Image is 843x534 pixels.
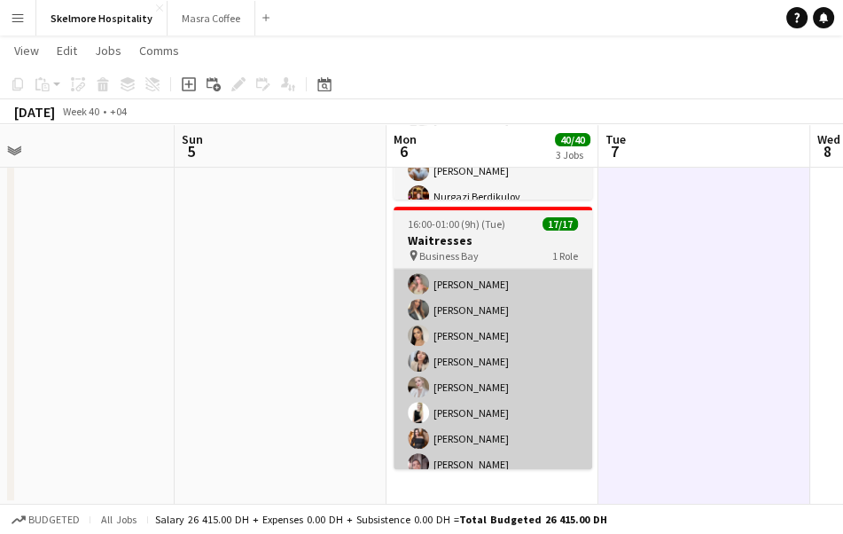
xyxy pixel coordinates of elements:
span: Jobs [95,43,121,59]
span: 16:00-01:00 (9h) (Tue) [408,217,505,231]
span: 6 [391,141,417,161]
div: Salary 26 415.00 DH + Expenses 0.00 DH + Subsistence 0.00 DH = [155,513,607,526]
span: Tue [605,131,626,147]
app-card-role: [PERSON_NAME][PERSON_NAME][PERSON_NAME][PERSON_NAME][PERSON_NAME][PERSON_NAME][PERSON_NAME][PERSO... [394,35,592,507]
span: Business Bay [419,249,479,263]
app-job-card: 16:00-01:00 (9h) (Tue)17/17Waitresses Business Bay1 Role[PERSON_NAME][PERSON_NAME][PERSON_NAME][P... [394,207,592,469]
button: Masra Coffee [168,1,255,35]
div: [DATE] [14,103,55,121]
span: 17/17 [542,217,578,231]
button: Budgeted [9,510,82,530]
span: Mon [394,131,417,147]
div: 3 Jobs [556,148,589,161]
button: Skelmore Hospitality [36,1,168,35]
span: Sun [182,131,203,147]
span: View [14,43,39,59]
a: Jobs [88,39,129,62]
span: 40/40 [555,133,590,146]
span: Week 40 [59,105,103,118]
a: Edit [50,39,84,62]
span: Comms [139,43,179,59]
a: Comms [132,39,186,62]
h3: Waitresses [394,232,592,248]
span: 8 [815,141,840,161]
div: +04 [110,105,127,118]
span: Edit [57,43,77,59]
span: Total Budgeted 26 415.00 DH [459,513,607,526]
a: View [7,39,46,62]
span: 1 Role [552,249,578,263]
span: 5 [179,141,203,161]
span: Wed [817,131,840,147]
span: All jobs [98,513,140,526]
span: Budgeted [28,514,80,526]
span: 7 [603,141,626,161]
